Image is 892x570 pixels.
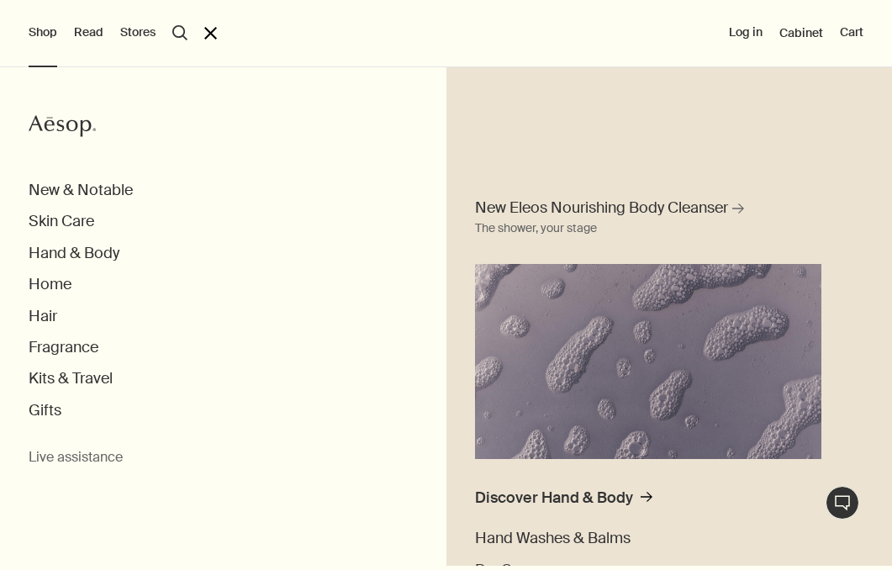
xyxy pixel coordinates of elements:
button: Gifts [29,401,61,420]
div: The shower, your stage [475,219,597,239]
a: Hand Washes & Balms [475,529,631,548]
span: Hand Washes & Balms [475,528,631,548]
a: Cabinet [779,25,823,40]
button: Read [74,24,103,41]
button: New & Notable [29,181,133,200]
a: Discover Hand & Body [475,488,652,517]
button: Close the Menu [204,27,217,40]
a: Aesop [24,109,100,147]
button: Open search [172,25,187,40]
button: Hair [29,307,57,326]
button: Hand & Body [29,244,119,263]
button: Fragrance [29,338,98,357]
button: Home [29,275,71,294]
a: New Eleos Nourishing Body Cleanser The shower, your stageBody cleanser foam in purple background [471,193,826,459]
span: New Eleos Nourishing Body Cleanser [475,198,728,219]
button: Stores [120,24,156,41]
button: Live-Support Chat [826,486,859,520]
div: Discover Hand & Body [475,488,633,508]
button: Live assistance [29,449,123,467]
svg: Aesop [29,113,96,139]
button: Cart [840,24,863,41]
button: Shop [29,24,57,41]
button: Kits & Travel [29,369,113,388]
button: Skin Care [29,212,94,231]
button: Log in [729,24,763,41]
